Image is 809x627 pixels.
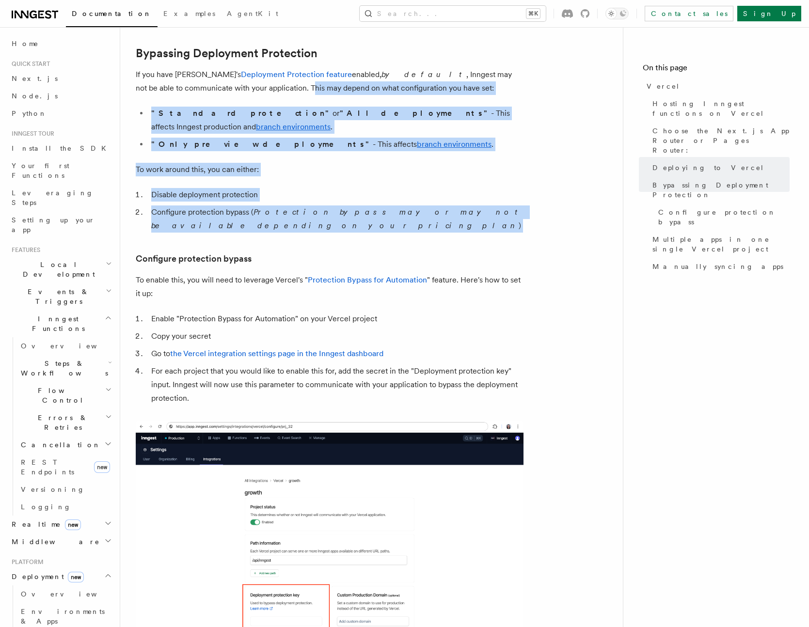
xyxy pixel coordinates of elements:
[643,62,790,78] h4: On this page
[652,235,790,254] span: Multiple apps in one single Vercel project
[605,8,629,19] button: Toggle dark mode
[649,176,790,204] a: Bypassing Deployment Protection
[8,87,114,105] a: Node.js
[148,347,523,361] li: Go to
[8,314,105,333] span: Inngest Functions
[652,99,790,118] span: Hosting Inngest functions on Vercel
[8,260,106,279] span: Local Development
[72,10,152,17] span: Documentation
[17,413,105,432] span: Errors & Retries
[649,95,790,122] a: Hosting Inngest functions on Vercel
[221,3,284,26] a: AgentKit
[8,184,114,211] a: Leveraging Steps
[645,6,733,21] a: Contact sales
[652,163,764,172] span: Deploying to Vercel
[652,180,790,200] span: Bypassing Deployment Protection
[163,10,215,17] span: Examples
[12,162,69,179] span: Your first Functions
[148,138,523,151] li: - This affects .
[737,6,801,21] a: Sign Up
[227,10,278,17] span: AgentKit
[21,503,71,511] span: Logging
[654,204,790,231] a: Configure protection bypass
[136,68,523,95] p: If you have [PERSON_NAME]'s enabled, , Inngest may not be able to communicate with your applicati...
[158,3,221,26] a: Examples
[148,188,523,202] li: Disable deployment protection
[21,458,74,476] span: REST Endpoints
[8,35,114,52] a: Home
[8,519,81,529] span: Realtime
[417,140,492,149] a: branch environments
[649,159,790,176] a: Deploying to Vercel
[148,329,523,343] li: Copy your secret
[136,163,523,176] p: To work around this, you can either:
[136,252,252,266] a: Configure protection bypass
[148,107,523,134] li: or - This affects Inngest production and .
[136,273,523,300] p: To enable this, you will need to leverage Vercel's " " feature. Here's how to set it up:
[658,207,790,227] span: Configure protection bypass
[17,585,114,603] a: Overview
[8,60,50,68] span: Quick start
[8,157,114,184] a: Your first Functions
[65,519,81,530] span: new
[8,558,44,566] span: Platform
[8,533,114,550] button: Middleware
[12,110,47,117] span: Python
[17,409,114,436] button: Errors & Retries
[8,337,114,516] div: Inngest Functions
[17,454,114,481] a: REST Endpointsnew
[649,122,790,159] a: Choose the Next.js App Router or Pages Router:
[8,140,114,157] a: Install the SDK
[148,364,523,405] li: For each project that you would like to enable this for, add the secret in the "Deployment protec...
[151,140,373,149] strong: "Only preview deployments"
[170,349,383,358] a: the Vercel integration settings page in the Inngest dashboard
[17,359,108,378] span: Steps & Workflows
[151,109,333,118] strong: "Standard protection"
[643,78,790,95] a: Vercel
[12,92,58,100] span: Node.js
[17,386,105,405] span: Flow Control
[21,590,121,598] span: Overview
[8,70,114,87] a: Next.js
[8,283,114,310] button: Events & Triggers
[17,355,114,382] button: Steps & Workflows
[148,205,523,233] li: Configure protection bypass ( )
[8,537,100,547] span: Middleware
[526,9,540,18] kbd: ⌘K
[17,481,114,498] a: Versioning
[148,312,523,326] li: Enable "Protection Bypass for Automation" on your Vercel project
[8,516,114,533] button: Realtimenew
[17,337,114,355] a: Overview
[21,342,121,350] span: Overview
[12,144,112,152] span: Install the SDK
[17,436,114,454] button: Cancellation
[8,568,114,585] button: Deploymentnew
[241,70,352,79] a: Deployment Protection feature
[8,256,114,283] button: Local Development
[21,486,85,493] span: Versioning
[68,572,84,582] span: new
[136,47,317,60] a: Bypassing Deployment Protection
[8,211,114,238] a: Setting up your app
[308,275,427,284] a: Protection Bypass for Automation
[8,246,40,254] span: Features
[66,3,158,27] a: Documentation
[8,130,54,138] span: Inngest tour
[652,126,790,155] span: Choose the Next.js App Router or Pages Router:
[8,310,114,337] button: Inngest Functions
[12,216,95,234] span: Setting up your app
[94,461,110,473] span: new
[8,105,114,122] a: Python
[12,75,58,82] span: Next.js
[8,572,84,581] span: Deployment
[151,207,522,230] em: Protection bypass may or may not be available depending on your pricing plan
[12,39,39,48] span: Home
[649,258,790,275] a: Manually syncing apps
[360,6,546,21] button: Search...⌘K
[17,498,114,516] a: Logging
[647,81,680,91] span: Vercel
[8,287,106,306] span: Events & Triggers
[21,608,105,625] span: Environments & Apps
[17,440,101,450] span: Cancellation
[652,262,783,271] span: Manually syncing apps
